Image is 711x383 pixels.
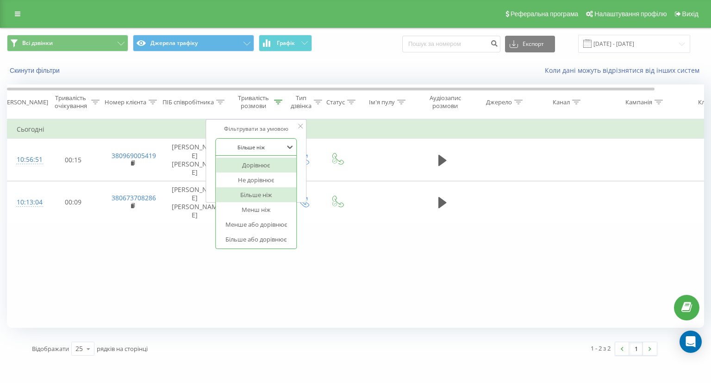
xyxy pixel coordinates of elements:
button: Скинути фільтри [7,66,64,75]
td: [PERSON_NAME] [PERSON_NAME] [162,181,227,224]
td: 00:15 [44,139,102,181]
div: Кампанія [625,98,652,106]
div: Менше або дорівнює [216,217,296,232]
button: Всі дзвінки [7,35,128,51]
a: 1 [629,342,643,355]
div: 25 [75,344,83,353]
div: Open Intercom Messenger [680,331,702,353]
span: рядків на сторінці [97,345,148,353]
div: 1 - 2 з 2 [591,344,611,353]
span: Всі дзвінки [22,39,53,47]
div: Номер клієнта [105,98,146,106]
div: Тривалість очікування [52,94,89,110]
div: Тип дзвінка [291,94,312,110]
button: Джерела трафіку [133,35,254,51]
div: Більше ніж [216,187,296,202]
div: Аудіозапис розмови [423,94,468,110]
div: 10:56:51 [17,151,35,169]
button: Графік [259,35,312,51]
td: [PERSON_NAME] [PERSON_NAME] [162,139,227,181]
div: Більше або дорівнює [216,232,296,247]
input: Пошук за номером [402,36,500,52]
div: ПІБ співробітника [162,98,214,106]
div: Статус [326,98,345,106]
a: Коли дані можуть відрізнятися вiд інших систем [545,66,704,75]
a: 380969005419 [112,151,156,160]
div: Дорівнює [216,158,296,172]
span: Графік [277,40,295,46]
span: Відображати [32,345,69,353]
span: Вихід [682,10,699,18]
div: Канал [553,98,570,106]
div: Джерело [486,98,512,106]
span: Реферальна програма [511,10,579,18]
div: 10:13:04 [17,193,35,211]
div: Тривалість розмови [235,94,272,110]
div: [PERSON_NAME] [1,98,48,106]
div: Ім'я пулу [369,98,395,106]
td: 00:09 [44,181,102,224]
div: Менш ніж [216,202,296,217]
a: 380673708286 [112,193,156,202]
div: Фільтрувати за умовою [215,124,297,134]
div: Не дорівнює [216,172,296,187]
button: Експорт [505,36,555,52]
span: Налаштування профілю [594,10,667,18]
